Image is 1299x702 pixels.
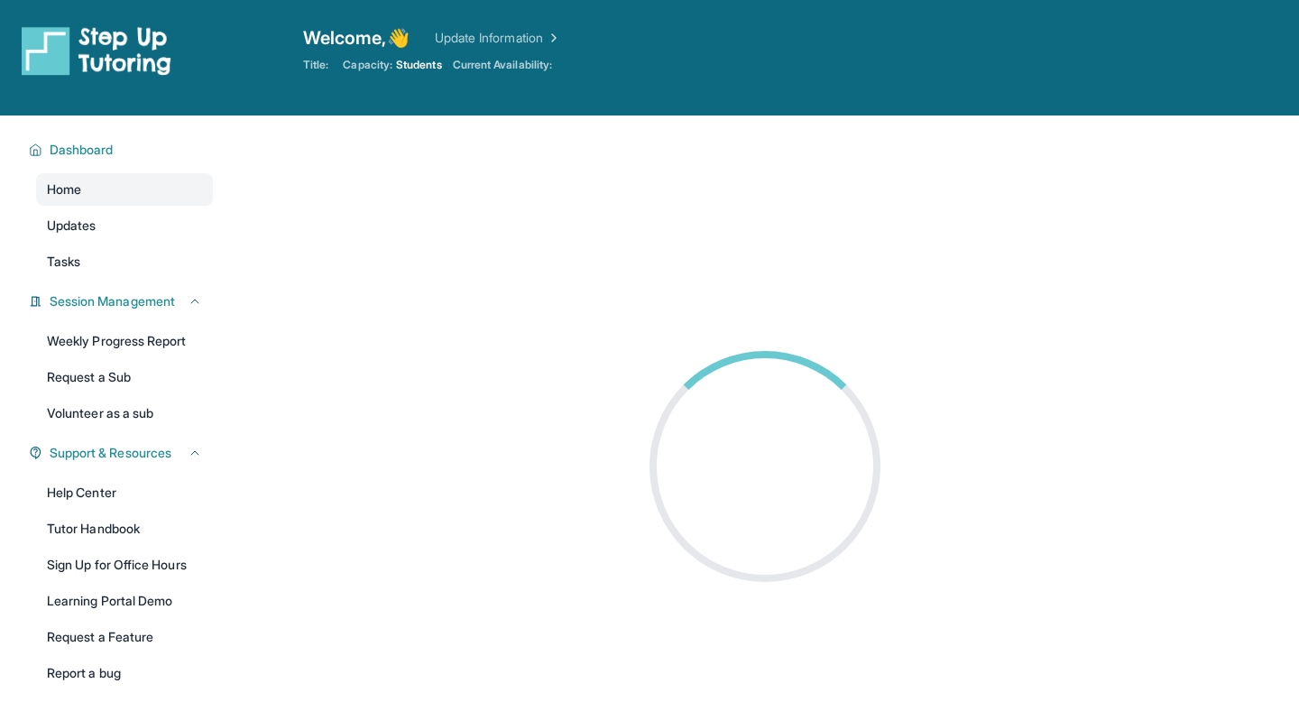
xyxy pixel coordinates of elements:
[36,621,213,653] a: Request a Feature
[50,292,175,310] span: Session Management
[42,444,202,462] button: Support & Resources
[453,58,552,72] span: Current Availability:
[42,141,202,159] button: Dashboard
[50,444,171,462] span: Support & Resources
[36,397,213,430] a: Volunteer as a sub
[303,58,328,72] span: Title:
[303,25,410,51] span: Welcome, 👋
[36,325,213,357] a: Weekly Progress Report
[396,58,442,72] span: Students
[36,361,213,393] a: Request a Sub
[36,476,213,509] a: Help Center
[343,58,392,72] span: Capacity:
[543,29,561,47] img: Chevron Right
[47,253,80,271] span: Tasks
[22,25,171,76] img: logo
[36,209,213,242] a: Updates
[36,245,213,278] a: Tasks
[47,180,81,199] span: Home
[36,657,213,689] a: Report a bug
[47,217,97,235] span: Updates
[36,585,213,617] a: Learning Portal Demo
[36,173,213,206] a: Home
[435,29,561,47] a: Update Information
[36,549,213,581] a: Sign Up for Office Hours
[42,292,202,310] button: Session Management
[50,141,114,159] span: Dashboard
[36,513,213,545] a: Tutor Handbook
